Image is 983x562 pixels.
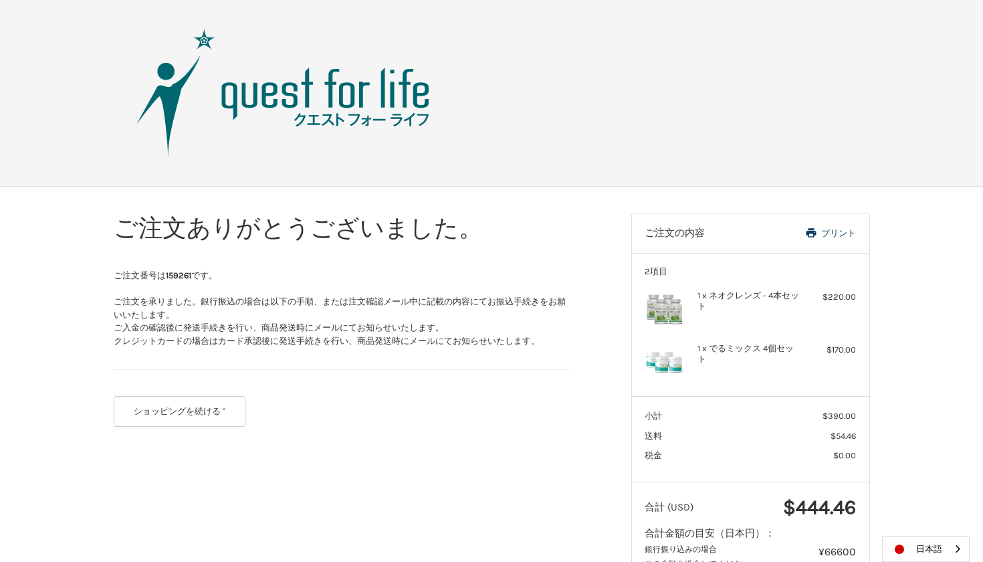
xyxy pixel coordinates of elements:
span: $444.46 [783,495,856,519]
h3: ご注文の内容 [645,227,759,240]
h3: 2項目 [645,266,856,277]
div: $220.00 [803,290,856,304]
span: ご注文番号は です。 [114,270,217,280]
span: $390.00 [823,411,856,421]
div: Language [882,536,970,562]
span: ¥66600 [818,545,856,558]
h4: 1 x でるミックス 4個セット [697,343,800,365]
h4: 1 x ネオクレンズ - 4本セット [697,290,800,312]
a: プリント [759,227,856,240]
span: 送料 [645,431,662,441]
span: ご注文を承りました。銀行振込の場合は以下の手順、または注文確認メール中に記載の内容にてお振込手続きをお願いいたします。 ご入金の確認後に発送手続きを行い、商品発送時にメールにてお知らせいたします... [114,296,566,346]
aside: Language selected: 日本語 [882,536,970,562]
div: $170.00 [803,343,856,357]
span: 税金 [645,450,662,460]
span: $0.00 [833,450,856,460]
span: $54.46 [831,431,856,441]
span: 小計 [645,411,662,421]
strong: 159261 [166,270,191,280]
img: クエスト・グループ [116,26,451,160]
h1: ご注文ありがとうございました。 [114,213,569,243]
span: 合計金額の目安（日本円）： [645,527,775,539]
a: 日本語 [883,537,969,561]
span: 合計 (USD) [645,501,693,513]
button: ショッピングを続ける " [114,396,246,427]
